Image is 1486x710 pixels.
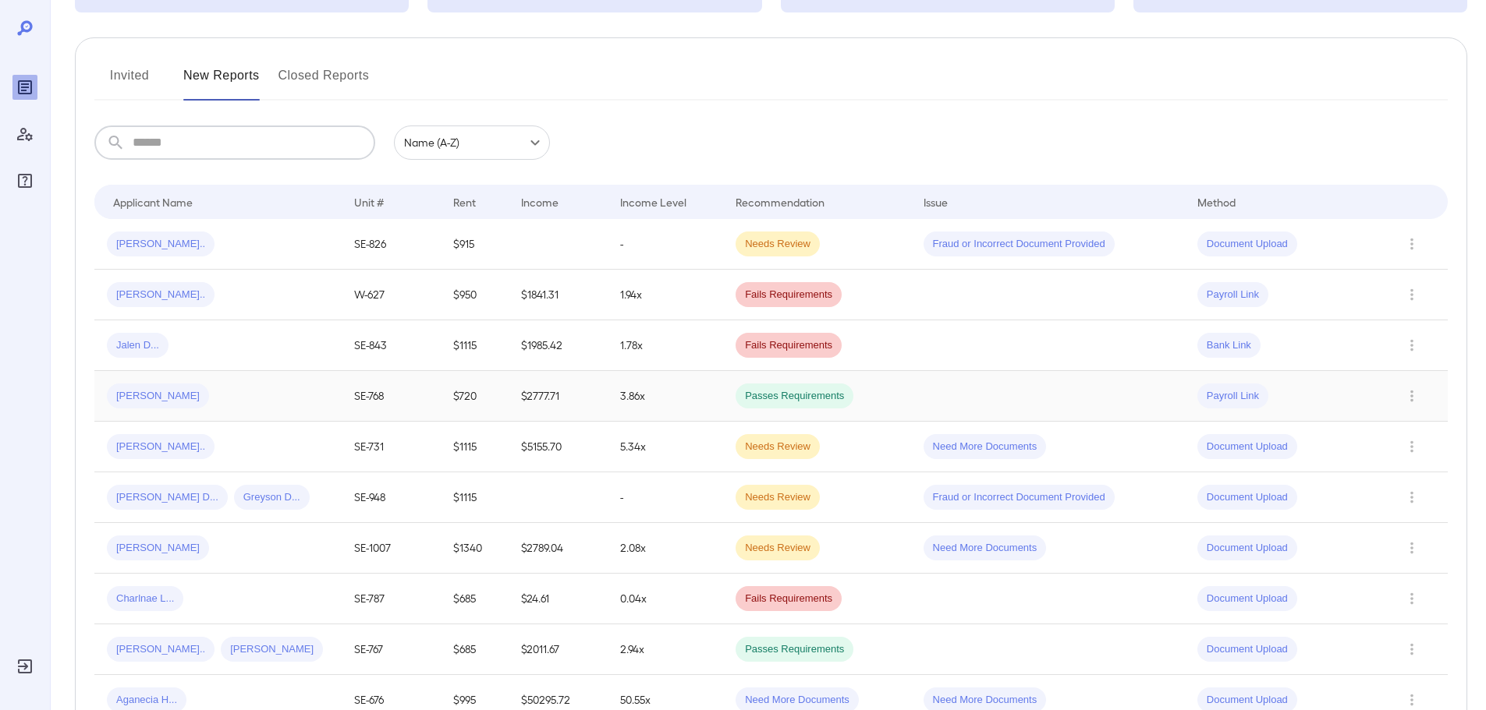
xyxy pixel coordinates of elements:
td: SE-768 [342,371,441,422]
button: Row Actions [1399,282,1424,307]
td: 1.94x [608,270,723,320]
span: Need More Documents [924,440,1047,454]
td: $2789.04 [509,523,608,574]
div: Name (A-Z) [394,125,550,160]
td: $1115 [441,422,509,472]
span: Need More Documents [924,541,1047,556]
td: SE-1007 [342,523,441,574]
td: SE-787 [342,574,441,624]
button: Row Actions [1399,231,1424,256]
span: [PERSON_NAME] [221,642,323,657]
button: Row Actions [1399,333,1424,358]
span: Document Upload [1197,592,1297,606]
td: $5155.70 [509,422,608,472]
td: $2777.71 [509,371,608,422]
button: New Reports [183,63,260,101]
span: Fails Requirements [736,338,842,353]
td: $1985.42 [509,320,608,371]
td: SE-826 [342,219,441,270]
button: Row Actions [1399,535,1424,560]
span: Document Upload [1197,642,1297,657]
td: $2011.67 [509,624,608,675]
span: Need More Documents [924,693,1047,708]
span: Document Upload [1197,440,1297,454]
td: $1340 [441,523,509,574]
span: [PERSON_NAME] [107,389,209,404]
div: Manage Users [12,122,37,147]
div: Income Level [620,193,686,211]
td: $24.61 [509,574,608,624]
div: Log Out [12,654,37,679]
span: Needs Review [736,237,820,252]
td: - [608,219,723,270]
span: Fails Requirements [736,592,842,606]
td: SE-843 [342,320,441,371]
span: Document Upload [1197,693,1297,708]
span: Document Upload [1197,490,1297,505]
span: Needs Review [736,490,820,505]
div: Recommendation [736,193,825,211]
span: [PERSON_NAME].. [107,642,215,657]
td: $685 [441,624,509,675]
span: Fraud or Incorrect Document Provided [924,237,1115,252]
button: Row Actions [1399,434,1424,459]
div: Method [1197,193,1236,211]
span: Charlnae L... [107,592,183,606]
span: [PERSON_NAME] D... [107,490,228,505]
span: Passes Requirements [736,642,853,657]
td: 5.34x [608,422,723,472]
div: Issue [924,193,949,211]
div: Applicant Name [113,193,193,211]
span: Aganecia H... [107,693,186,708]
td: - [608,472,723,523]
span: Jalen D... [107,338,168,353]
td: $1115 [441,472,509,523]
td: $950 [441,270,509,320]
span: [PERSON_NAME] [107,541,209,556]
span: Bank Link [1197,338,1261,353]
span: Document Upload [1197,541,1297,556]
td: 3.86x [608,371,723,422]
td: $685 [441,574,509,624]
div: Unit # [354,193,384,211]
span: [PERSON_NAME].. [107,237,215,252]
span: Need More Documents [736,693,859,708]
td: 2.94x [608,624,723,675]
td: $1841.31 [509,270,608,320]
div: Reports [12,75,37,100]
button: Row Actions [1399,383,1424,408]
td: 1.78x [608,320,723,371]
div: FAQ [12,168,37,193]
td: 2.08x [608,523,723,574]
span: Fails Requirements [736,288,842,302]
button: Row Actions [1399,586,1424,611]
span: Payroll Link [1197,288,1268,302]
td: 0.04x [608,574,723,624]
div: Rent [453,193,478,211]
button: Row Actions [1399,637,1424,662]
td: SE-948 [342,472,441,523]
span: Payroll Link [1197,389,1268,404]
button: Closed Reports [278,63,370,101]
td: SE-767 [342,624,441,675]
td: $720 [441,371,509,422]
span: Needs Review [736,440,820,454]
span: Greyson D... [234,490,310,505]
button: Row Actions [1399,485,1424,510]
td: SE-731 [342,422,441,472]
td: $1115 [441,320,509,371]
span: Passes Requirements [736,389,853,404]
span: [PERSON_NAME].. [107,288,215,302]
span: [PERSON_NAME].. [107,440,215,454]
span: Needs Review [736,541,820,556]
span: Document Upload [1197,237,1297,252]
span: Fraud or Incorrect Document Provided [924,490,1115,505]
button: Invited [94,63,165,101]
td: W-627 [342,270,441,320]
div: Income [521,193,559,211]
td: $915 [441,219,509,270]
